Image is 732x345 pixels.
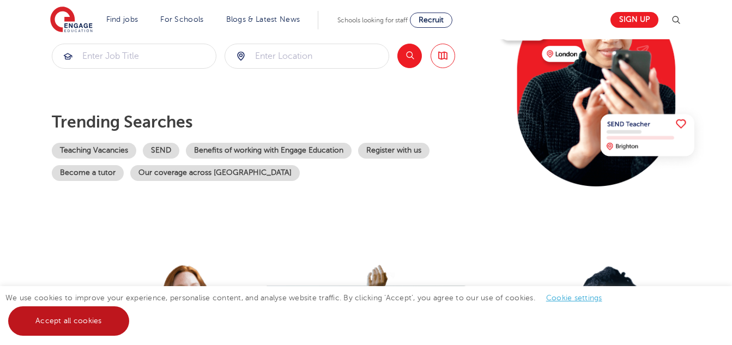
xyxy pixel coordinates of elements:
[610,12,658,28] a: Sign up
[52,44,216,68] input: Submit
[186,143,352,159] a: Benefits of working with Engage Education
[546,294,602,302] a: Cookie settings
[50,7,93,34] img: Engage Education
[8,306,129,336] a: Accept all cookies
[419,16,444,24] span: Recruit
[337,16,408,24] span: Schools looking for staff
[410,13,452,28] a: Recruit
[397,44,422,68] button: Search
[358,143,429,159] a: Register with us
[52,165,124,181] a: Become a tutor
[52,143,136,159] a: Teaching Vacancies
[106,15,138,23] a: Find jobs
[225,44,389,69] div: Submit
[5,294,613,325] span: We use cookies to improve your experience, personalise content, and analyse website traffic. By c...
[160,15,203,23] a: For Schools
[130,165,300,181] a: Our coverage across [GEOGRAPHIC_DATA]
[143,143,179,159] a: SEND
[225,44,389,68] input: Submit
[52,112,492,132] p: Trending searches
[52,44,216,69] div: Submit
[226,15,300,23] a: Blogs & Latest News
